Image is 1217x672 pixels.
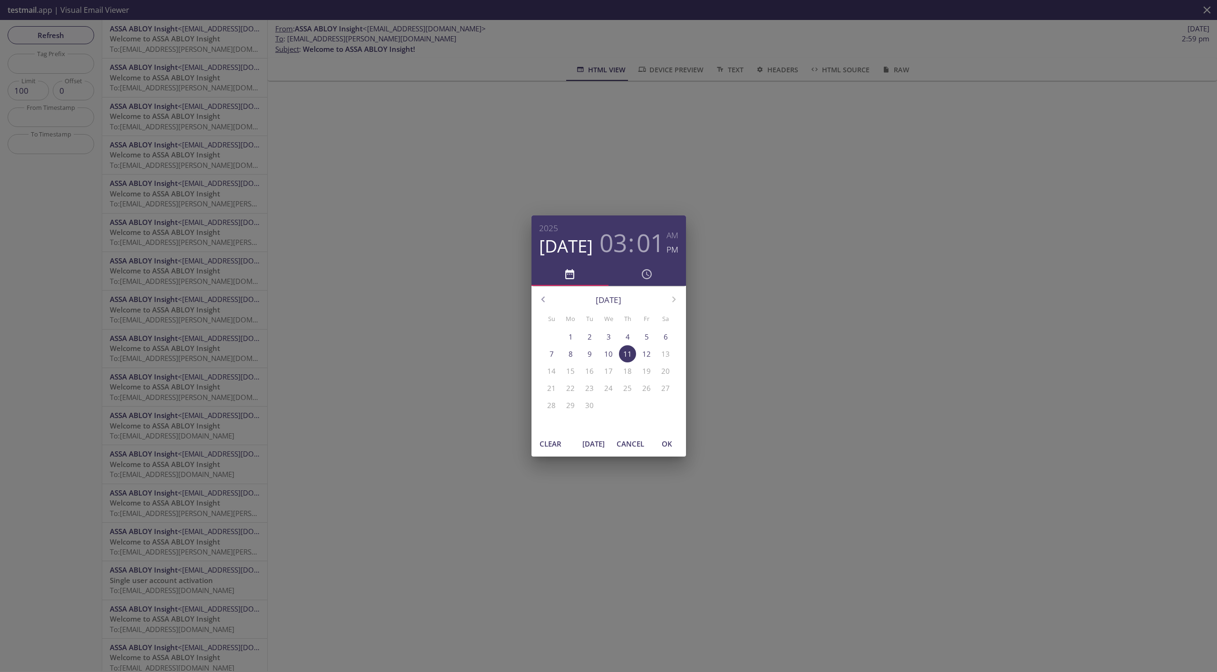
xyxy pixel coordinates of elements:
button: 11 [619,345,636,362]
button: 10 [600,345,617,362]
span: Th [619,314,636,324]
p: [DATE] [555,294,662,306]
p: 12 [642,349,651,359]
button: 8 [562,345,579,362]
button: 4 [619,328,636,345]
span: Mo [562,314,579,324]
p: 3 [607,332,611,342]
p: 8 [569,349,573,359]
span: Su [543,314,560,324]
button: 03 [599,228,627,257]
p: 2 [588,332,592,342]
button: 5 [638,328,655,345]
p: 5 [645,332,649,342]
p: 7 [550,349,554,359]
button: Clear [535,435,566,453]
span: OK [656,438,678,450]
p: 4 [626,332,630,342]
button: 12 [638,345,655,362]
button: OK [652,435,682,453]
p: 1 [569,332,573,342]
p: 10 [604,349,613,359]
span: Tu [581,314,598,324]
button: [DATE] [539,235,593,257]
button: Cancel [613,435,648,453]
button: PM [666,243,678,257]
span: Sa [657,314,674,324]
p: 9 [588,349,592,359]
button: 3 [600,328,617,345]
span: Clear [539,438,562,450]
p: 11 [623,349,632,359]
button: [DATE] [579,435,609,453]
span: Fr [638,314,655,324]
button: AM [666,228,678,243]
button: 7 [543,345,560,362]
p: 6 [664,332,668,342]
button: 1 [562,328,579,345]
button: 9 [581,345,598,362]
button: 2 [581,328,598,345]
button: 2025 [539,221,558,235]
button: 6 [657,328,674,345]
button: 01 [637,228,664,257]
span: Cancel [617,438,644,450]
span: [DATE] [582,438,605,450]
h3: : [628,228,635,257]
span: We [600,314,617,324]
